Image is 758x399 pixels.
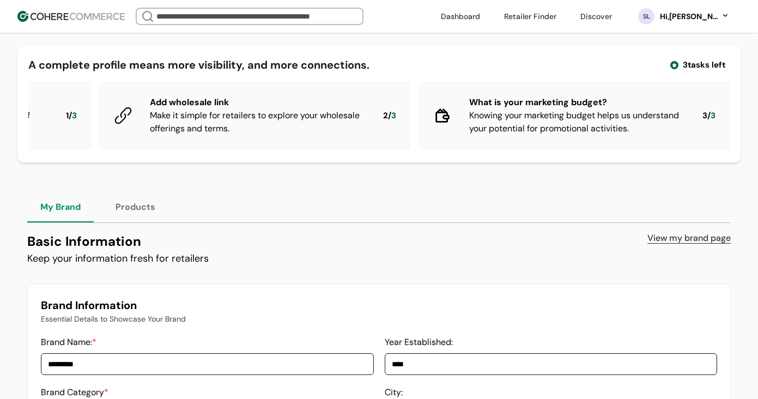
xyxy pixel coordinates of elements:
img: Cohere Logo [17,11,125,22]
label: Brand Name: [41,336,96,348]
span: 1 [66,110,69,122]
span: 2 [383,110,388,122]
div: Basic Information [27,232,209,251]
span: / [69,110,72,122]
span: 3 [711,110,715,122]
button: Products [102,192,168,222]
div: Make it simple for retailers to explore your wholesale offerings and terms. [150,109,366,135]
span: 3 [391,110,396,122]
button: My Brand [27,192,94,222]
label: City: [385,386,403,398]
a: View my brand page [647,232,731,245]
p: Essential Details to Showcase Your Brand [41,313,717,325]
div: Knowing your marketing budget helps us understand your potential for promotional activities. [469,109,685,135]
span: / [707,110,711,122]
div: Keep your information fresh for retailers [27,251,209,266]
span: 3 tasks left [683,59,725,71]
div: Hi, [PERSON_NAME] [659,11,719,22]
span: 3 [702,110,707,122]
label: Year Established: [385,336,453,348]
div: A complete profile means more visibility, and more connections. [28,57,369,73]
div: What is your marketing budget? [469,96,685,109]
span: 3 [72,110,77,122]
span: / [388,110,391,122]
div: Add wholesale link [150,96,366,109]
label: Brand Category [41,386,108,398]
h3: Brand Information [41,297,717,313]
button: Hi,[PERSON_NAME] [659,11,730,22]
